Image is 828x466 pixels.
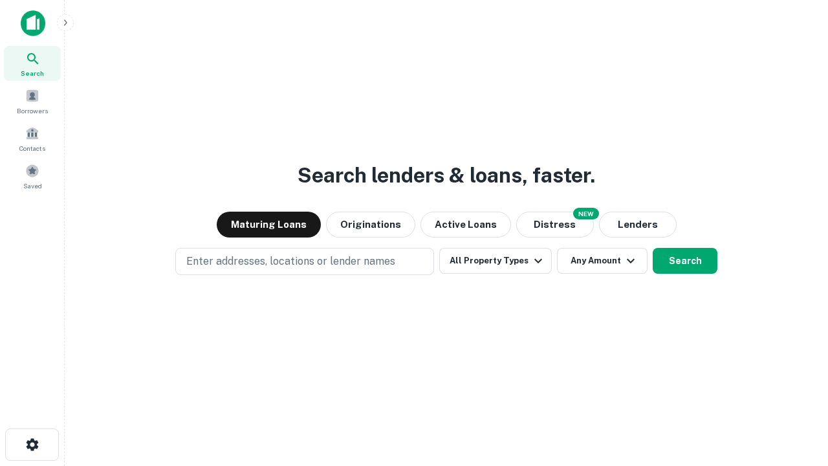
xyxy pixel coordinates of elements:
[4,159,61,194] a: Saved
[175,248,434,275] button: Enter addresses, locations or lender names
[186,254,395,269] p: Enter addresses, locations or lender names
[21,68,44,78] span: Search
[4,46,61,81] a: Search
[217,212,321,238] button: Maturing Loans
[420,212,511,238] button: Active Loans
[557,248,648,274] button: Any Amount
[17,105,48,116] span: Borrowers
[763,362,828,425] iframe: Chat Widget
[298,160,595,191] h3: Search lenders & loans, faster.
[23,181,42,191] span: Saved
[4,83,61,118] a: Borrowers
[4,121,61,156] a: Contacts
[439,248,552,274] button: All Property Types
[21,10,45,36] img: capitalize-icon.png
[19,143,45,153] span: Contacts
[326,212,415,238] button: Originations
[516,212,594,238] button: Search distressed loans with lien and other non-mortgage details.
[573,208,599,219] div: NEW
[599,212,677,238] button: Lenders
[653,248,717,274] button: Search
